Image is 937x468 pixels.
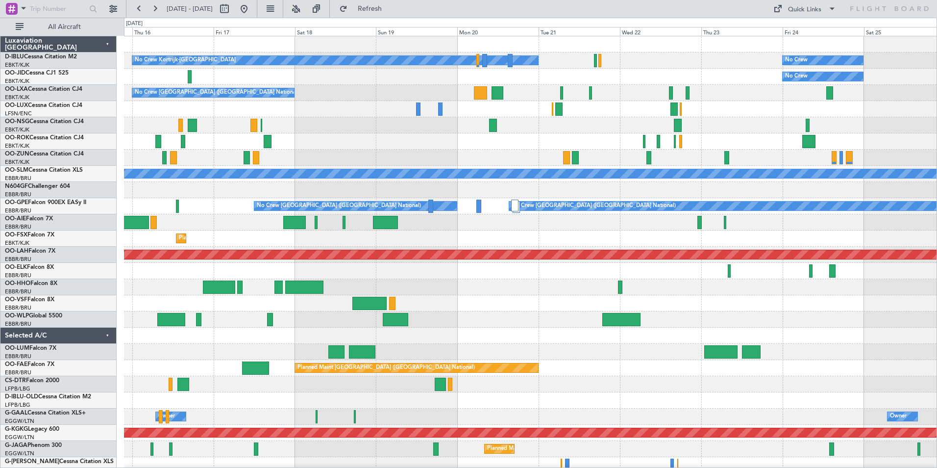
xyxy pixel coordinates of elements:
span: OO-ELK [5,264,27,270]
div: [DATE] [126,20,143,28]
div: Wed 22 [620,27,701,36]
a: OO-NSGCessna Citation CJ4 [5,119,84,125]
a: OO-LAHFalcon 7X [5,248,55,254]
a: OO-GPEFalcon 900EX EASy II [5,200,86,206]
span: OO-LUM [5,345,29,351]
span: OO-GPE [5,200,28,206]
a: G-JAGAPhenom 300 [5,442,62,448]
span: OO-VSF [5,297,27,303]
div: Thu 23 [701,27,783,36]
span: N604GF [5,183,28,189]
a: OO-LUXCessna Citation CJ4 [5,103,82,108]
span: [DATE] - [DATE] [167,4,213,13]
input: Trip Number [30,1,86,16]
a: CS-DTRFalcon 2000 [5,378,59,384]
div: Sat 18 [295,27,376,36]
div: Fri 24 [783,27,864,36]
span: G-JAGA [5,442,27,448]
span: OO-ZUN [5,151,29,157]
a: EBKT/KJK [5,158,29,166]
div: Mon 20 [457,27,539,36]
span: OO-FSX [5,232,27,238]
a: OO-FAEFalcon 7X [5,362,54,367]
a: EBBR/BRU [5,207,31,214]
a: LFSN/ENC [5,110,32,117]
a: EBBR/BRU [5,304,31,312]
span: OO-FAE [5,362,27,367]
div: Planned Maint Kortrijk-[GEOGRAPHIC_DATA] [179,231,293,246]
div: Planned Maint [GEOGRAPHIC_DATA] ([GEOGRAPHIC_DATA]) [487,442,641,456]
span: G-[PERSON_NAME] [5,459,59,465]
div: Sun 19 [376,27,457,36]
a: G-[PERSON_NAME]Cessna Citation XLS [5,459,114,465]
span: OO-NSG [5,119,29,125]
button: Quick Links [768,1,841,17]
a: OO-HHOFalcon 8X [5,281,57,286]
a: EBKT/KJK [5,142,29,150]
a: EBBR/BRU [5,191,31,198]
a: OO-LXACessna Citation CJ4 [5,86,82,92]
a: EGGW/LTN [5,434,34,441]
a: EBKT/KJK [5,126,29,133]
a: OO-WLPGlobal 5500 [5,313,62,319]
a: EGGW/LTN [5,450,34,457]
a: EBBR/BRU [5,353,31,360]
a: EGGW/LTN [5,417,34,425]
div: No Crew [785,69,808,84]
span: OO-LUX [5,103,28,108]
span: OO-ROK [5,135,29,141]
span: D-IBLU [5,54,24,60]
span: OO-LXA [5,86,28,92]
a: EBBR/BRU [5,223,31,231]
span: OO-AIE [5,216,26,222]
a: EBBR/BRU [5,256,31,263]
span: G-GAAL [5,410,27,416]
span: OO-WLP [5,313,29,319]
a: EBBR/BRU [5,369,31,376]
span: All Aircraft [25,24,103,30]
span: OO-JID [5,70,25,76]
a: D-IBLU-OLDCessna Citation M2 [5,394,91,400]
span: OO-HHO [5,281,30,286]
a: EBKT/KJK [5,61,29,69]
span: Refresh [349,5,391,12]
a: EBKT/KJK [5,239,29,247]
span: G-KGKG [5,426,28,432]
a: OO-VSFFalcon 8X [5,297,54,303]
a: OO-JIDCessna CJ1 525 [5,70,69,76]
span: CS-DTR [5,378,26,384]
button: Refresh [335,1,394,17]
div: Owner [890,409,907,424]
a: LFPB/LBG [5,401,30,409]
div: No Crew [GEOGRAPHIC_DATA] ([GEOGRAPHIC_DATA] National) [257,199,421,213]
span: OO-LAH [5,248,28,254]
a: OO-ZUNCessna Citation CJ4 [5,151,84,157]
span: D-IBLU-OLD [5,394,38,400]
a: EBBR/BRU [5,175,31,182]
a: LFPB/LBG [5,385,30,392]
button: All Aircraft [11,19,106,35]
a: EBBR/BRU [5,288,31,295]
a: G-KGKGLegacy 600 [5,426,59,432]
a: OO-ROKCessna Citation CJ4 [5,135,84,141]
a: EBBR/BRU [5,272,31,279]
a: OO-FSXFalcon 7X [5,232,54,238]
span: OO-SLM [5,167,28,173]
a: OO-LUMFalcon 7X [5,345,56,351]
div: No Crew Kortrijk-[GEOGRAPHIC_DATA] [135,53,236,68]
div: Tue 21 [539,27,620,36]
a: EBKT/KJK [5,78,29,85]
div: Planned Maint [GEOGRAPHIC_DATA] ([GEOGRAPHIC_DATA] National) [297,361,475,375]
a: OO-ELKFalcon 8X [5,264,54,270]
a: EBBR/BRU [5,320,31,328]
div: Thu 16 [132,27,214,36]
a: EBKT/KJK [5,94,29,101]
a: OO-SLMCessna Citation XLS [5,167,83,173]
div: Quick Links [788,5,821,15]
div: No Crew [785,53,808,68]
a: G-GAALCessna Citation XLS+ [5,410,86,416]
a: OO-AIEFalcon 7X [5,216,53,222]
div: No Crew [GEOGRAPHIC_DATA] ([GEOGRAPHIC_DATA] National) [135,85,299,100]
a: N604GFChallenger 604 [5,183,70,189]
div: No Crew [GEOGRAPHIC_DATA] ([GEOGRAPHIC_DATA] National) [512,199,676,213]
